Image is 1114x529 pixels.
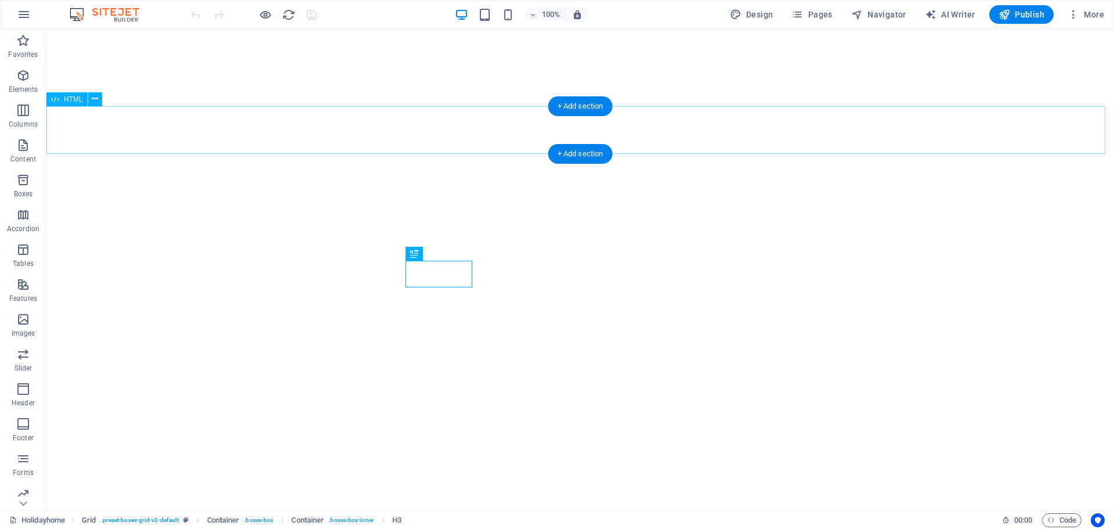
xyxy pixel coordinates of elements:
p: Accordion [7,224,39,233]
p: Tables [13,259,34,268]
span: More [1068,9,1104,20]
p: Slider [15,364,32,373]
p: Header [12,398,35,408]
span: . boxes-box [244,513,273,527]
button: Usercentrics [1091,513,1105,527]
span: Click to select. Double-click to edit [207,513,240,527]
button: More [1063,5,1109,24]
p: Images [12,329,35,338]
div: + Add section [548,144,613,164]
button: Navigator [847,5,911,24]
span: : [1022,516,1024,524]
span: 00 00 [1014,513,1032,527]
button: Design [725,5,778,24]
span: Navigator [851,9,906,20]
p: Features [9,294,37,303]
span: Design [730,9,773,20]
p: Elements [9,85,38,94]
p: Columns [9,120,38,129]
button: AI Writer [920,5,980,24]
span: Click to select. Double-click to edit [82,513,96,527]
p: Footer [13,433,34,442]
p: Forms [13,468,34,477]
i: Reload page [282,8,295,21]
span: Click to select. Double-click to edit [291,513,324,527]
p: Content [10,154,36,164]
img: Editor Logo [67,8,154,21]
p: Boxes [14,189,33,199]
button: reload [281,8,295,21]
span: . boxes-box-inner [328,513,374,527]
a: Click to cancel selection. Double-click to open Pages [9,513,65,527]
span: HTML [64,96,83,103]
span: AI Writer [925,9,975,20]
button: Pages [787,5,837,24]
button: Publish [989,5,1054,24]
div: Design (Ctrl+Alt+Y) [725,5,778,24]
button: Code [1042,513,1082,527]
span: Publish [999,9,1044,20]
span: Click to select. Double-click to edit [392,513,402,527]
button: Click here to leave preview mode and continue editing [258,8,272,21]
h6: 100% [542,8,560,21]
p: Favorites [8,50,38,59]
h6: Session time [1002,513,1033,527]
div: + Add section [548,96,613,116]
button: 100% [525,8,566,21]
span: . preset-boxes-grid-v3-default [101,513,179,527]
span: Pages [791,9,832,20]
span: Code [1047,513,1076,527]
nav: breadcrumb [82,513,402,527]
i: On resize automatically adjust zoom level to fit chosen device. [572,9,583,20]
i: This element is a customizable preset [183,517,189,523]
